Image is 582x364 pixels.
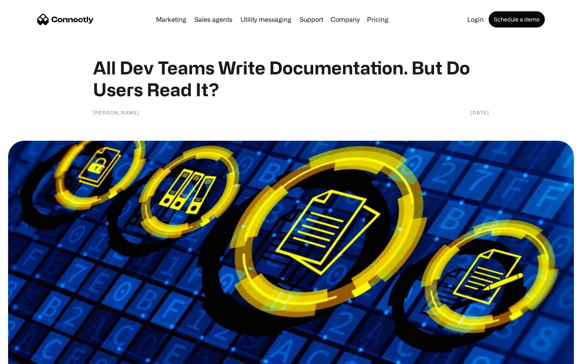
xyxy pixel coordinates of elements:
[328,14,362,25] div: Company
[37,13,94,25] a: home
[16,350,48,361] ul: Language list
[237,16,295,23] a: Utility messaging
[93,57,489,100] h1: All Dev Teams Write Documentation. But Do Users Read It?
[331,14,360,25] div: Company
[93,108,139,116] div: [PERSON_NAME]
[296,16,327,23] a: Support
[464,16,487,23] a: Login
[489,11,545,28] a: Schedule a demo
[153,16,190,23] a: Marketing
[470,108,489,116] div: [DATE]
[364,16,392,23] a: Pricing
[8,350,48,361] aside: Language selected: English
[191,16,236,23] a: Sales agents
